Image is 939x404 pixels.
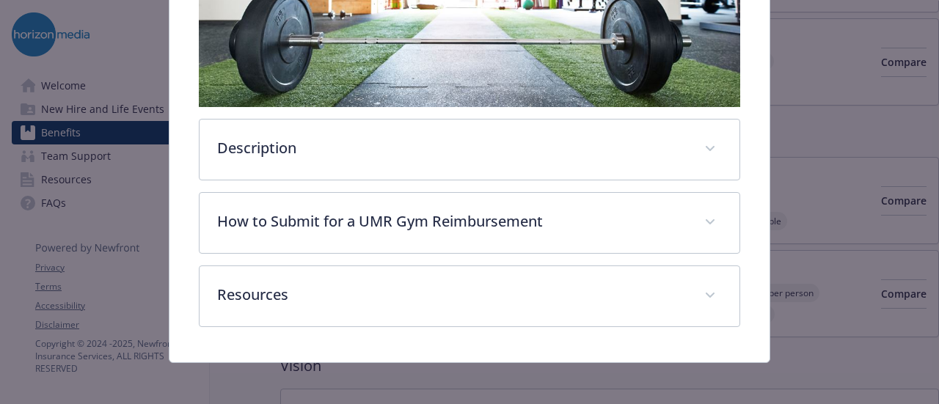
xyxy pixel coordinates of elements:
p: How to Submit for a UMR Gym Reimbursement [217,210,686,232]
div: Resources [200,266,739,326]
div: How to Submit for a UMR Gym Reimbursement [200,193,739,253]
p: Resources [217,284,686,306]
div: Description [200,120,739,180]
p: Description [217,137,686,159]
